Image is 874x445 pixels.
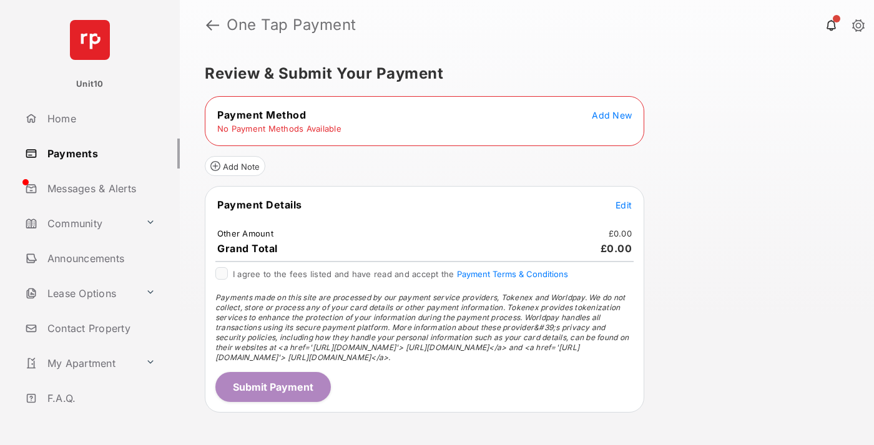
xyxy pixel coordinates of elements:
[20,243,180,273] a: Announcements
[233,269,568,279] span: I agree to the fees listed and have read and accept the
[215,372,331,402] button: Submit Payment
[215,293,629,362] span: Payments made on this site are processed by our payment service providers, Tokenex and Worldpay. ...
[608,228,632,239] td: £0.00
[76,78,104,90] p: Unit10
[217,242,278,255] span: Grand Total
[592,109,632,121] button: Add New
[20,104,180,134] a: Home
[70,20,110,60] img: svg+xml;base64,PHN2ZyB4bWxucz0iaHR0cDovL3d3dy53My5vcmcvMjAwMC9zdmciIHdpZHRoPSI2NCIgaGVpZ2h0PSI2NC...
[217,109,306,121] span: Payment Method
[217,228,274,239] td: Other Amount
[601,242,632,255] span: £0.00
[205,66,839,81] h5: Review & Submit Your Payment
[20,139,180,169] a: Payments
[20,174,180,203] a: Messages & Alerts
[205,156,265,176] button: Add Note
[20,313,180,343] a: Contact Property
[217,123,342,134] td: No Payment Methods Available
[20,208,140,238] a: Community
[20,278,140,308] a: Lease Options
[457,269,568,279] button: I agree to the fees listed and have read and accept the
[217,198,302,211] span: Payment Details
[592,110,632,120] span: Add New
[616,200,632,210] span: Edit
[20,383,180,413] a: F.A.Q.
[227,17,356,32] strong: One Tap Payment
[616,198,632,211] button: Edit
[20,348,140,378] a: My Apartment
